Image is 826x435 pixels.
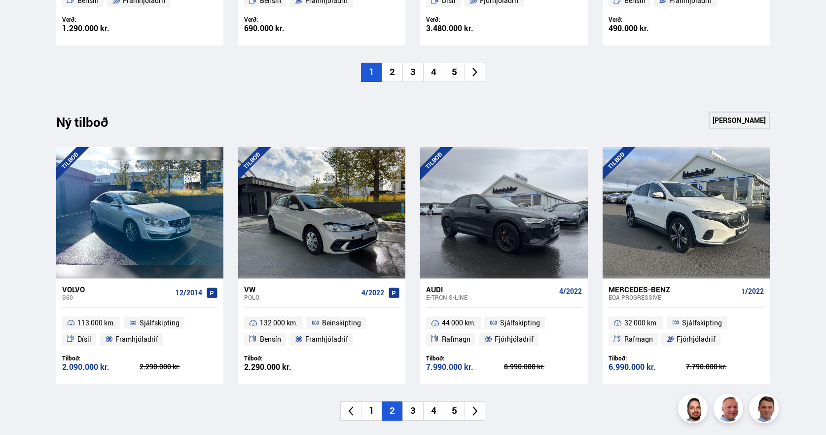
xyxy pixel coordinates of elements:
[624,317,658,329] span: 32 000 km.
[609,294,737,301] div: EQA PROGRESSIVE
[361,63,382,82] li: 1
[444,401,465,421] li: 5
[423,63,444,82] li: 4
[244,294,358,301] div: Polo
[361,401,382,421] li: 1
[715,395,745,425] img: siFngHWaQ9KaOqBr.png
[609,363,686,371] div: 6.990.000 kr.
[609,24,686,33] div: 490.000 kr.
[140,363,217,370] div: 2.290.000 kr.
[444,63,465,82] li: 5
[420,278,587,384] a: Audi e-tron S-LINE 4/2022 44 000 km. Sjálfskipting Rafmagn Fjórhjóladrif Tilboð: 7.990.000 kr. 8....
[322,317,361,329] span: Beinskipting
[382,63,402,82] li: 2
[426,363,504,371] div: 7.990.000 kr.
[62,355,140,362] div: Tilboð:
[426,24,504,33] div: 3.480.000 kr.
[442,317,476,329] span: 44 000 km.
[426,16,504,23] div: Verð:
[402,63,423,82] li: 3
[686,363,764,370] div: 7.790.000 kr.
[140,317,180,329] span: Sjálfskipting
[244,363,322,371] div: 2.290.000 kr.
[495,333,534,345] span: Fjórhjóladrif
[62,16,140,23] div: Verð:
[504,363,582,370] div: 8.990.000 kr.
[244,16,322,23] div: Verð:
[402,401,423,421] li: 3
[741,287,764,295] span: 1/2022
[751,395,780,425] img: FbJEzSuNWCJXmdc-.webp
[260,317,298,329] span: 132 000 km.
[77,317,115,329] span: 113 000 km.
[62,294,172,301] div: S60
[244,355,322,362] div: Tilboð:
[56,278,223,384] a: Volvo S60 12/2014 113 000 km. Sjálfskipting Dísil Framhjóladrif Tilboð: 2.090.000 kr. 2.290.000 kr.
[426,294,555,301] div: e-tron S-LINE
[62,285,172,294] div: Volvo
[62,24,140,33] div: 1.290.000 kr.
[682,317,722,329] span: Sjálfskipting
[680,395,709,425] img: nhp88E3Fdnt1Opn2.png
[609,355,686,362] div: Tilboð:
[559,287,582,295] span: 4/2022
[709,112,770,129] a: [PERSON_NAME]
[176,289,202,297] span: 12/2014
[8,4,37,34] button: Opna LiveChat spjallviðmót
[305,333,348,345] span: Framhjóladrif
[677,333,716,345] span: Fjórhjóladrif
[426,355,504,362] div: Tilboð:
[244,24,322,33] div: 690.000 kr.
[624,333,653,345] span: Rafmagn
[115,333,158,345] span: Framhjóladrif
[500,317,540,329] span: Sjálfskipting
[603,278,770,384] a: Mercedes-Benz EQA PROGRESSIVE 1/2022 32 000 km. Sjálfskipting Rafmagn Fjórhjóladrif Tilboð: 6.990...
[609,16,686,23] div: Verð:
[260,333,281,345] span: Bensín
[244,285,358,294] div: VW
[56,115,125,135] div: Ný tilboð
[426,285,555,294] div: Audi
[238,278,405,384] a: VW Polo 4/2022 132 000 km. Beinskipting Bensín Framhjóladrif Tilboð: 2.290.000 kr.
[382,401,402,421] li: 2
[609,285,737,294] div: Mercedes-Benz
[62,363,140,371] div: 2.090.000 kr.
[442,333,470,345] span: Rafmagn
[361,289,384,297] span: 4/2022
[423,401,444,421] li: 4
[77,333,91,345] span: Dísil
